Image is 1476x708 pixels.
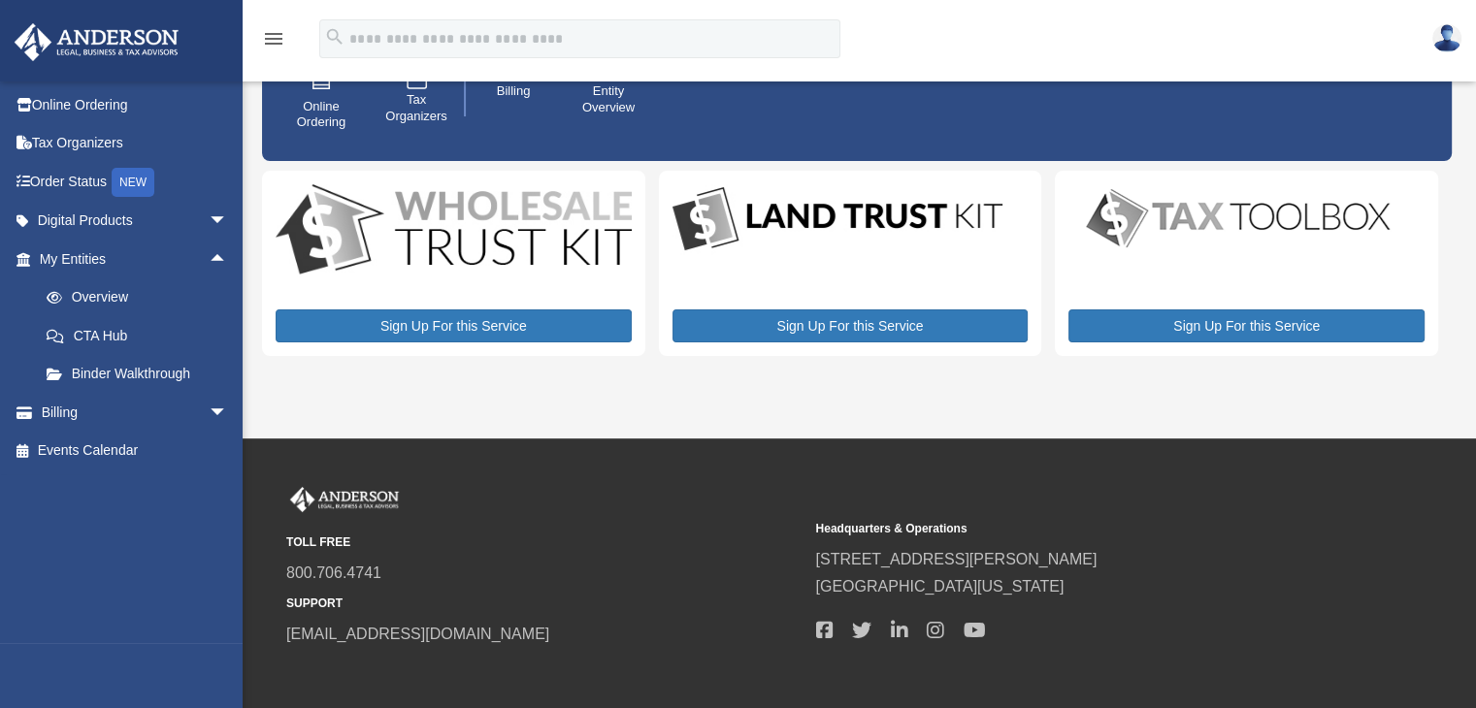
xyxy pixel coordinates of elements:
[568,48,649,129] a: Entity Overview
[14,432,257,470] a: Events Calendar
[497,83,531,100] span: Billing
[262,34,285,50] a: menu
[815,578,1064,595] a: [GEOGRAPHIC_DATA][US_STATE]
[294,99,348,132] span: Online Ordering
[286,532,802,553] small: TOLL FREE
[815,551,1097,567] a: [STREET_ADDRESS][PERSON_NAME]
[27,316,257,355] a: CTA Hub
[286,594,802,614] small: SUPPORT
[1068,309,1425,342] a: Sign Up For this Service
[276,184,632,278] img: WS-Trust-Kit-lgo-1.jpg
[14,393,257,432] a: Billingarrow_drop_down
[286,487,403,512] img: Anderson Advisors Platinum Portal
[385,92,447,125] span: Tax Organizers
[286,626,549,642] a: [EMAIL_ADDRESS][DOMAIN_NAME]
[376,55,457,145] a: Tax Organizers
[324,26,345,48] i: search
[27,355,257,394] a: Binder Walkthrough
[1432,24,1461,52] img: User Pic
[581,83,636,116] span: Entity Overview
[280,55,362,145] a: Online Ordering
[1068,184,1408,252] img: taxtoolbox_new-1.webp
[9,23,184,61] img: Anderson Advisors Platinum Portal
[276,309,632,342] a: Sign Up For this Service
[672,309,1029,342] a: Sign Up For this Service
[14,85,257,124] a: Online Ordering
[14,124,257,163] a: Tax Organizers
[815,519,1330,539] small: Headquarters & Operations
[286,564,381,581] a: 800.706.4741
[27,278,257,317] a: Overview
[14,162,257,202] a: Order StatusNEW
[209,202,247,241] span: arrow_drop_down
[209,393,247,433] span: arrow_drop_down
[112,168,154,197] div: NEW
[672,184,1002,255] img: LandTrust_lgo-1.jpg
[14,240,257,278] a: My Entitiesarrow_drop_up
[473,48,554,129] a: Billing
[209,240,247,279] span: arrow_drop_up
[262,27,285,50] i: menu
[14,202,247,241] a: Digital Productsarrow_drop_down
